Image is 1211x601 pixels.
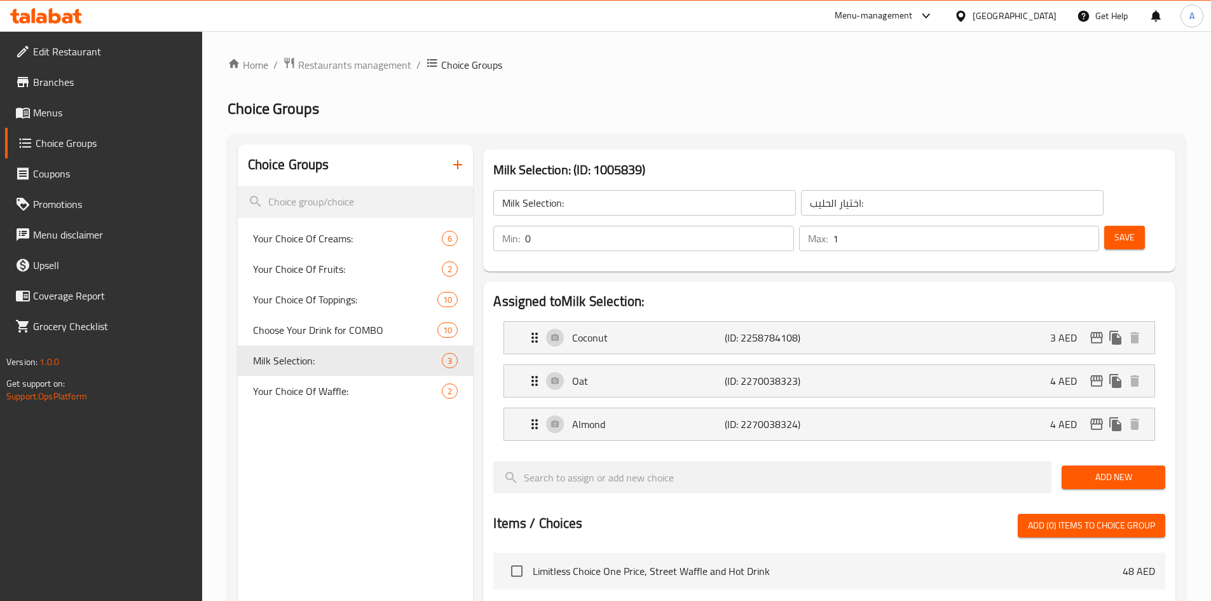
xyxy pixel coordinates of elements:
h3: Milk Selection: (ID: 1005839) [493,160,1165,180]
p: Max: [808,231,828,246]
span: Coverage Report [33,288,192,303]
span: Add (0) items to choice group [1028,518,1155,534]
span: Edit Restaurant [33,44,192,59]
span: Your Choice Of Creams: [253,231,442,246]
span: Get support on: [6,375,65,392]
a: Grocery Checklist [5,311,202,342]
a: Branches [5,67,202,97]
span: Version: [6,354,38,370]
h2: Items / Choices [493,514,582,533]
span: Menus [33,105,192,120]
a: Coverage Report [5,280,202,311]
span: 1.0.0 [39,354,59,370]
div: Menu-management [835,8,913,24]
li: Expand [493,359,1165,403]
a: Promotions [5,189,202,219]
p: 4 AED [1050,373,1087,389]
button: delete [1125,415,1144,434]
li: Expand [493,316,1165,359]
span: Add New [1072,469,1155,485]
div: Your Choice Of Fruits:2 [238,254,474,284]
span: 6 [442,233,457,245]
p: Min: [502,231,520,246]
button: Add (0) items to choice group [1018,514,1165,537]
button: Add New [1062,466,1165,489]
span: Your Choice Of Waffle: [253,383,442,399]
button: duplicate [1106,328,1125,347]
span: Choice Groups [36,135,192,151]
span: Upsell [33,258,192,273]
input: search [493,461,1051,494]
div: Expand [504,408,1154,440]
a: Support.OpsPlatform [6,388,87,404]
button: delete [1125,328,1144,347]
p: 48 AED [1123,563,1155,579]
p: Coconut [572,330,724,345]
div: Choose Your Drink for COMBO10 [238,315,474,345]
span: Menu disclaimer [33,227,192,242]
input: search [238,186,474,218]
span: 3 [442,355,457,367]
p: 3 AED [1050,330,1087,345]
button: edit [1087,371,1106,390]
span: 10 [438,294,457,306]
span: Select choice [503,558,530,584]
a: Home [228,57,268,73]
span: 10 [438,324,457,336]
div: Choices [442,353,458,368]
a: Coupons [5,158,202,189]
button: edit [1087,328,1106,347]
div: Expand [504,322,1154,354]
div: Your Choice Of Creams:6 [238,223,474,254]
span: Choice Groups [441,57,502,73]
span: A [1189,9,1194,23]
div: [GEOGRAPHIC_DATA] [973,9,1057,23]
div: Expand [504,365,1154,397]
span: Choice Groups [228,94,319,123]
span: 2 [442,385,457,397]
button: edit [1087,415,1106,434]
div: Milk Selection:3 [238,345,474,376]
span: Coupons [33,166,192,181]
button: duplicate [1106,371,1125,390]
a: Edit Restaurant [5,36,202,67]
span: Milk Selection: [253,353,442,368]
span: Grocery Checklist [33,319,192,334]
a: Choice Groups [5,128,202,158]
button: duplicate [1106,415,1125,434]
p: Almond [572,417,724,432]
p: (ID: 2258784108) [725,330,826,345]
p: Oat [572,373,724,389]
span: Branches [33,74,192,90]
a: Menus [5,97,202,128]
a: Restaurants management [283,57,411,73]
li: / [416,57,421,73]
button: delete [1125,371,1144,390]
div: Your Choice Of Waffle:2 [238,376,474,406]
p: (ID: 2270038323) [725,373,826,389]
li: Expand [493,403,1165,446]
span: Your Choice Of Toppings: [253,292,438,307]
div: Your Choice Of Toppings:10 [238,284,474,315]
span: Your Choice Of Fruits: [253,261,442,277]
span: Promotions [33,197,192,212]
span: Choose Your Drink for COMBO [253,322,438,338]
div: Choices [442,231,458,246]
p: 4 AED [1050,417,1087,432]
h2: Choice Groups [248,155,329,174]
nav: breadcrumb [228,57,1186,73]
p: (ID: 2270038324) [725,417,826,432]
button: Save [1104,226,1145,249]
span: 2 [442,263,457,275]
span: Save [1114,230,1135,245]
span: Limitless Choice One Price, Street Waffle and Hot Drink [533,563,1123,579]
a: Menu disclaimer [5,219,202,250]
li: / [273,57,278,73]
span: Restaurants management [298,57,411,73]
a: Upsell [5,250,202,280]
div: Choices [442,383,458,399]
h2: Assigned to Milk Selection: [493,292,1165,311]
